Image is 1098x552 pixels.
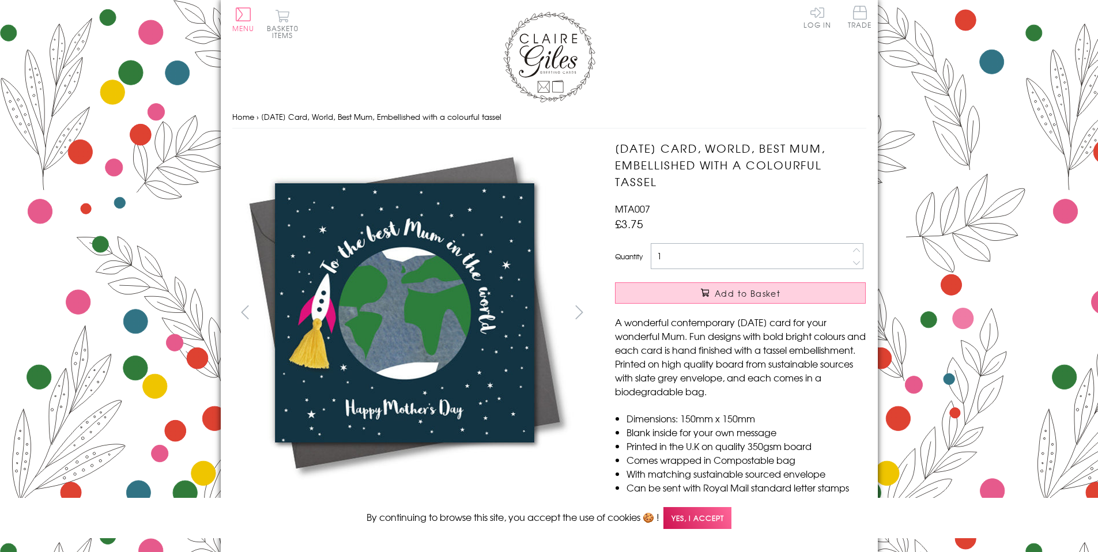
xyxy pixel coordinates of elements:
button: Basket0 items [267,9,299,39]
button: next [566,299,592,325]
button: prev [232,299,258,325]
li: Comes wrapped in Compostable bag [627,453,866,467]
nav: breadcrumbs [232,105,866,129]
span: £3.75 [615,215,643,232]
button: Add to Basket [615,282,866,304]
a: Log In [803,6,831,28]
p: A wonderful contemporary [DATE] card for your wonderful Mum. Fun designs with bold bright colours... [615,315,866,398]
span: › [256,111,259,122]
span: 0 items [272,23,299,40]
span: MTA007 [615,202,650,215]
li: With matching sustainable sourced envelope [627,467,866,481]
li: Printed in the U.K on quality 350gsm board [627,439,866,453]
button: Menu [232,7,255,32]
img: Claire Giles Greetings Cards [503,12,595,103]
li: Can be sent with Royal Mail standard letter stamps [627,481,866,494]
img: Mother's Day Card, World, Best Mum, Embellished with a colourful tassel [232,140,578,486]
span: Menu [232,23,255,33]
li: Blank inside for your own message [627,425,866,439]
img: Mother's Day Card, World, Best Mum, Embellished with a colourful tassel [592,140,938,486]
span: Yes, I accept [663,507,731,530]
li: Dimensions: 150mm x 150mm [627,411,866,425]
a: Home [232,111,254,122]
span: Trade [848,6,872,28]
h1: [DATE] Card, World, Best Mum, Embellished with a colourful tassel [615,140,866,190]
span: [DATE] Card, World, Best Mum, Embellished with a colourful tassel [261,111,501,122]
a: Trade [848,6,872,31]
label: Quantity [615,251,643,262]
span: Add to Basket [715,288,780,299]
